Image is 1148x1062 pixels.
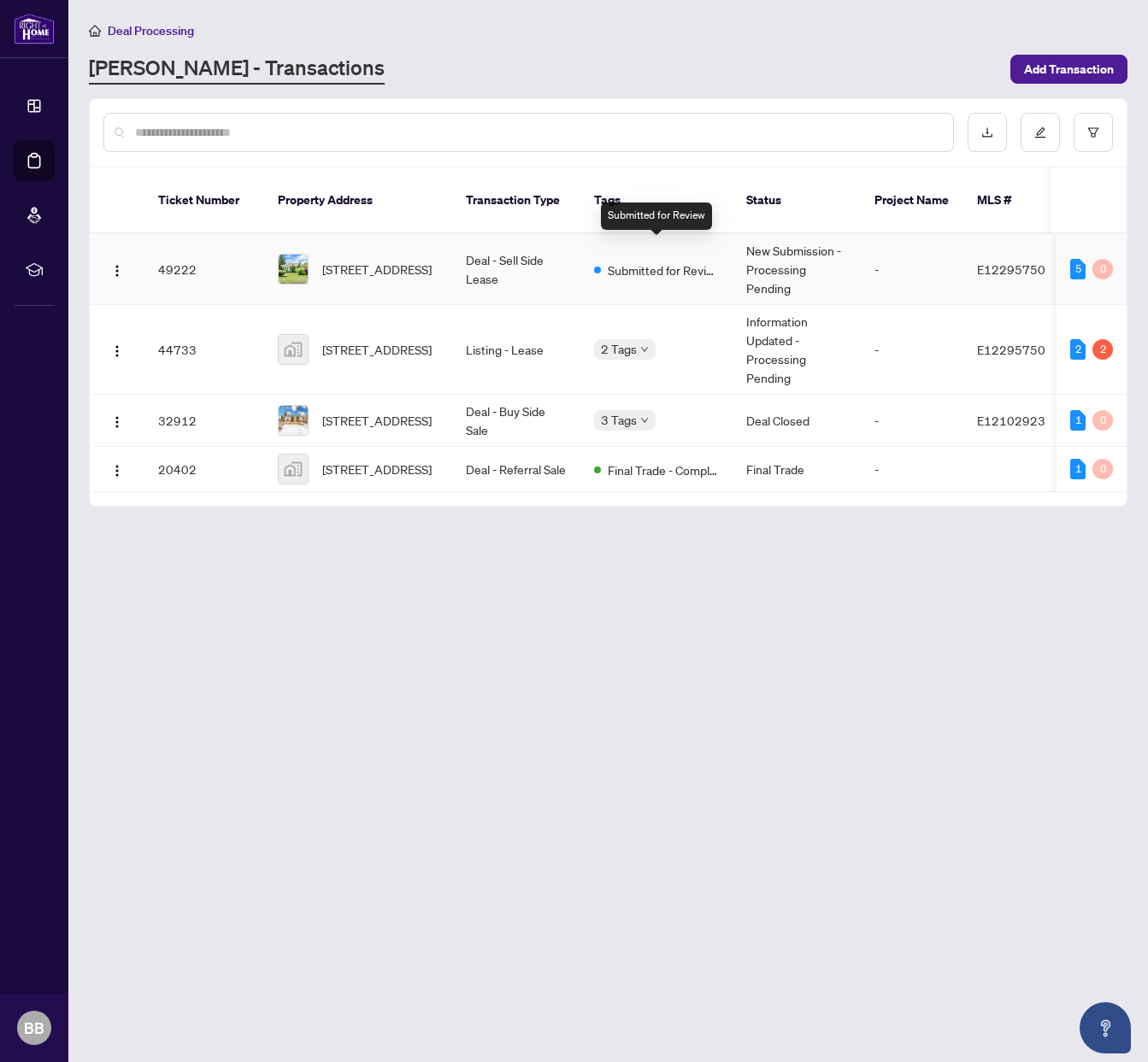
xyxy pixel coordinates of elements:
td: Information Updated - Processing Pending [733,305,861,395]
div: 2 [1070,339,1086,360]
th: Status [733,167,861,234]
td: Deal Closed [733,395,861,447]
td: Final Trade [733,447,861,492]
td: 49222 [144,234,264,305]
span: BB [24,1016,44,1040]
td: 32912 [144,395,264,447]
img: thumbnail-img [279,335,308,364]
td: Deal - Sell Side Lease [452,234,580,305]
span: Deal Processing [108,23,194,38]
span: Submitted for Review [608,261,719,279]
td: - [861,447,963,492]
img: logo [14,13,55,44]
button: Logo [103,455,131,483]
td: - [861,305,963,395]
th: Tags [580,167,733,234]
td: 44733 [144,305,264,395]
td: - [861,234,963,305]
span: down [640,416,649,425]
div: 0 [1092,459,1113,479]
td: - [861,395,963,447]
button: download [968,113,1007,152]
td: New Submission - Processing Pending [733,234,861,305]
span: download [981,126,993,138]
th: Project Name [861,167,963,234]
img: thumbnail-img [279,455,308,484]
div: 2 [1092,339,1113,360]
button: filter [1074,113,1113,152]
span: filter [1087,126,1099,138]
span: E12295750 [977,342,1045,357]
span: Add Transaction [1024,56,1114,83]
span: down [640,345,649,354]
img: thumbnail-img [279,255,308,284]
img: thumbnail-img [279,406,308,435]
button: edit [1021,113,1060,152]
button: Open asap [1080,1002,1131,1053]
span: edit [1034,126,1046,138]
img: Logo [110,415,124,429]
td: Deal - Referral Sale [452,447,580,492]
th: Property Address [264,167,452,234]
span: [STREET_ADDRESS] [322,411,432,430]
span: [STREET_ADDRESS] [322,260,432,279]
button: Add Transaction [1010,55,1127,84]
td: Listing - Lease [452,305,580,395]
th: Ticket Number [144,167,264,234]
div: 0 [1092,410,1113,431]
img: Logo [110,344,124,358]
td: Deal - Buy Side Sale [452,395,580,447]
span: E12295750 [977,261,1045,277]
span: home [89,25,101,37]
a: [PERSON_NAME] - Transactions [89,54,385,85]
span: E12102923 [977,413,1045,428]
span: 2 Tags [601,339,637,359]
span: Final Trade - Completed [608,461,719,479]
button: Logo [103,336,131,363]
button: Logo [103,255,131,283]
div: 0 [1092,259,1113,279]
span: 3 Tags [601,410,637,430]
th: MLS # [963,167,1066,234]
div: 5 [1070,259,1086,279]
span: [STREET_ADDRESS] [322,460,432,478]
th: Transaction Type [452,167,580,234]
img: Logo [110,464,124,478]
img: Logo [110,264,124,278]
div: 1 [1070,459,1086,479]
button: Logo [103,407,131,434]
div: Submitted for Review [601,202,712,230]
div: 1 [1070,410,1086,431]
span: [STREET_ADDRESS] [322,340,432,359]
td: 20402 [144,447,264,492]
